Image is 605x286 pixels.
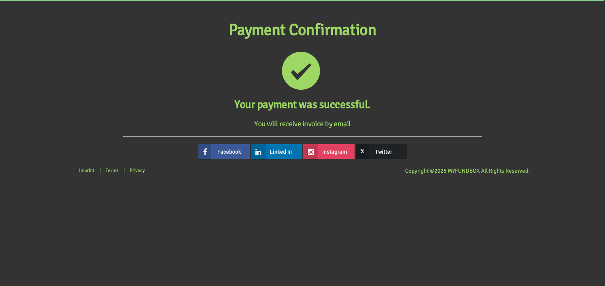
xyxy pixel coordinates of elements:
p: Payment Confirmation [4,18,601,43]
p: You will receive invoice by email [4,119,601,129]
b: 𝕏 [356,144,369,159]
a: Terms [102,164,122,177]
a: Privacy [126,164,149,177]
a: Imprint [75,164,98,177]
a: Facebook [198,144,250,159]
span: | [124,167,125,173]
span: | [100,167,101,173]
h1: Your payment was successful. [4,98,601,112]
a: Linked In [251,144,302,159]
a: Twitter Link [356,144,407,159]
span: Copyright © 2025 MYFUNDBOX All Rights Reserved. [405,167,530,174]
a: Instagram [303,144,355,159]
